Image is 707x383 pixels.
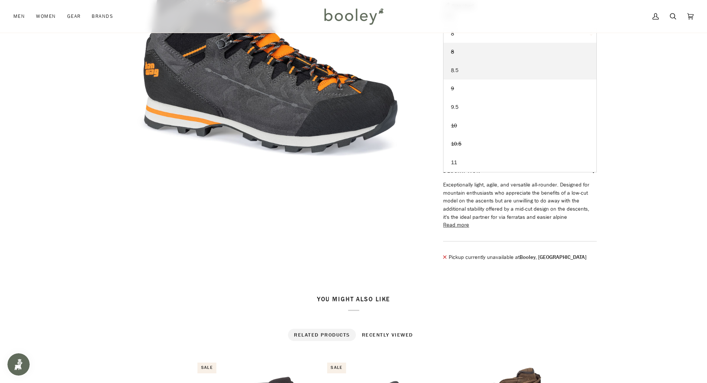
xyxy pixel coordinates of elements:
[451,122,457,129] span: 10
[197,363,216,373] div: Sale
[443,43,596,61] a: 8
[451,159,457,166] span: 11
[362,331,413,338] span: Recently viewed
[13,13,25,20] span: Men
[92,13,113,20] span: Brands
[520,254,586,261] strong: Booley, [GEOGRAPHIC_DATA]
[443,98,596,117] a: 9.5
[443,79,596,98] a: 9
[443,25,597,43] button: 8
[443,181,597,221] p: Exceptionally light, agile, and versatile all-rounder. Designed for mountain enthusiasts who appr...
[443,153,596,172] a: 11
[443,221,469,229] button: Read more
[36,13,56,20] span: Women
[67,13,81,20] span: Gear
[451,85,454,92] span: 9
[7,353,30,376] iframe: Button to open loyalty program pop-up
[356,329,419,341] button: Recently viewed
[449,253,586,262] p: Pickup currently unavailable at
[451,140,461,147] span: 10.5
[451,67,458,74] span: 8.5
[451,48,454,55] span: 8
[327,363,346,373] div: Sale
[98,296,609,311] h2: You might also like
[443,117,596,135] a: 10
[321,6,386,27] img: Booley
[294,331,350,338] span: Related products
[443,61,596,80] a: 8.5
[443,135,596,153] a: 10.5
[451,104,458,111] span: 9.5
[288,329,356,341] button: Related products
